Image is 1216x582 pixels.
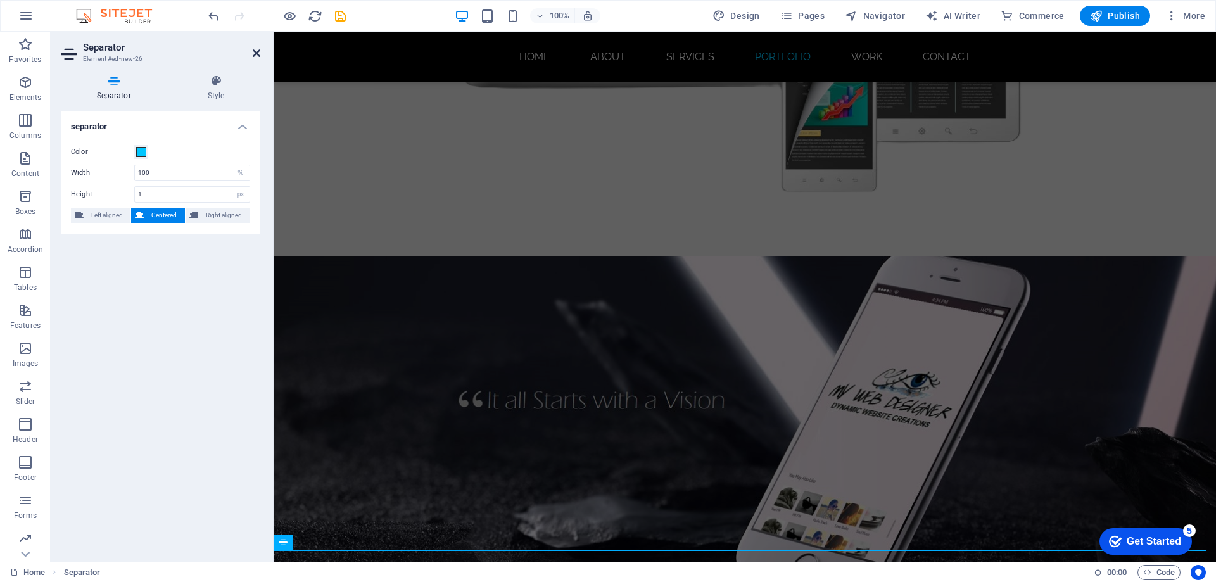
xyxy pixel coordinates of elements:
[15,206,36,217] p: Boxes
[775,6,830,26] button: Pages
[920,6,985,26] button: AI Writer
[71,169,134,176] label: Width
[1143,565,1175,580] span: Code
[14,472,37,483] p: Footer
[64,565,101,580] span: Click to select. Double-click to edit
[1191,565,1206,580] button: Usercentrics
[64,565,101,580] nav: breadcrumb
[307,8,322,23] button: reload
[10,565,45,580] a: Click to cancel selection. Double-click to open Pages
[1107,565,1127,580] span: 00 00
[172,75,260,101] h4: Style
[91,3,103,15] div: 5
[9,92,42,103] p: Elements
[83,53,235,65] h3: Element #ed-new-26
[186,208,250,223] button: Right aligned
[13,434,38,445] p: Header
[582,10,593,22] i: On resize automatically adjust zoom level to fit chosen device.
[14,282,37,293] p: Tables
[148,208,180,223] span: Centered
[16,396,35,407] p: Slider
[202,208,246,223] span: Right aligned
[14,510,37,521] p: Forms
[206,9,221,23] i: Undo: Add element (Ctrl+Z)
[333,9,348,23] i: Save (Ctrl+S)
[332,8,348,23] button: save
[308,9,322,23] i: Reload page
[1090,9,1140,22] span: Publish
[282,8,297,23] button: Click here to leave preview mode and continue editing
[1001,9,1065,22] span: Commerce
[8,244,43,255] p: Accordion
[206,8,221,23] button: undo
[61,111,260,134] h4: separator
[1094,565,1127,580] h6: Session time
[71,191,134,198] label: Height
[131,208,184,223] button: Centered
[707,6,765,26] button: Design
[61,75,172,101] h4: Separator
[87,208,127,223] span: Left aligned
[549,8,569,23] h6: 100%
[925,9,980,22] span: AI Writer
[1080,6,1150,26] button: Publish
[7,6,99,33] div: Get Started 5 items remaining, 0% complete
[996,6,1070,26] button: Commerce
[10,320,41,331] p: Features
[13,358,39,369] p: Images
[1137,565,1181,580] button: Code
[530,8,575,23] button: 100%
[1116,567,1118,577] span: :
[9,54,41,65] p: Favorites
[73,8,168,23] img: Editor Logo
[1165,9,1205,22] span: More
[9,130,41,141] p: Columns
[71,144,134,160] label: Color
[83,42,260,53] h2: Separator
[780,9,825,22] span: Pages
[71,208,130,223] button: Left aligned
[34,14,89,25] div: Get Started
[11,168,39,179] p: Content
[1160,6,1210,26] button: More
[712,9,760,22] span: Design
[840,6,910,26] button: Navigator
[707,6,765,26] div: Design (Ctrl+Alt+Y)
[845,9,905,22] span: Navigator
